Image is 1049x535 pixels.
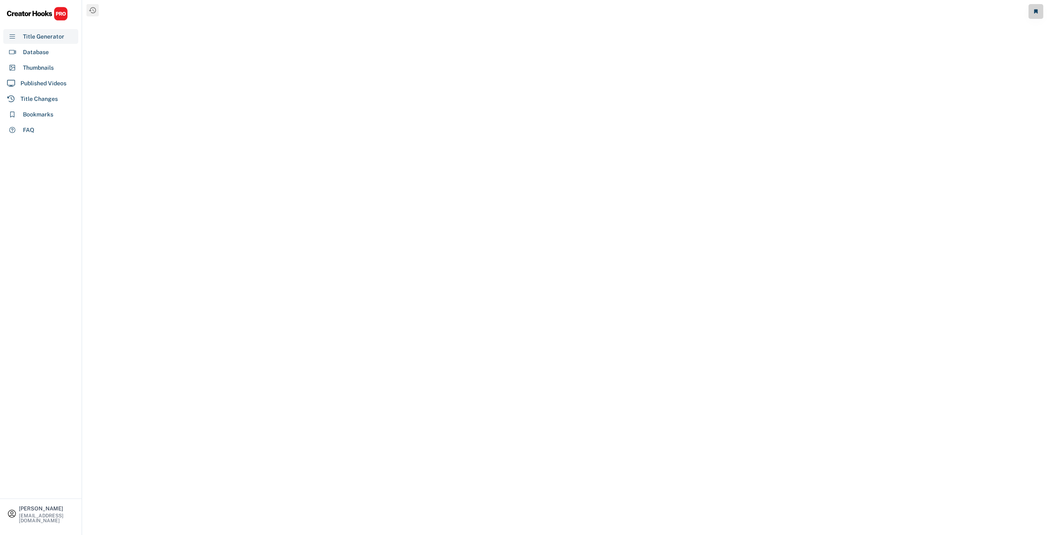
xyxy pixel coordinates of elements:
div: Published Videos [20,79,66,88]
div: Thumbnails [23,64,54,72]
div: [PERSON_NAME] [19,506,75,511]
div: Title Generator [23,32,64,41]
div: Title Changes [20,95,58,103]
div: Database [23,48,49,57]
img: CHPRO%20Logo.svg [7,7,68,21]
div: Bookmarks [23,110,53,119]
div: FAQ [23,126,34,134]
div: [EMAIL_ADDRESS][DOMAIN_NAME] [19,513,75,523]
